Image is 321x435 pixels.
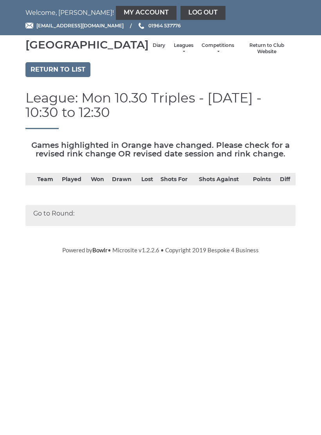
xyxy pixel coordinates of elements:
[62,246,259,253] span: Powered by • Microsite v1.2.2.6 • Copyright 2019 Bespoke 4 Business
[110,173,139,185] th: Drawn
[25,62,90,77] a: Return to list
[242,42,292,55] a: Return to Club Website
[148,23,181,29] span: 01964 537776
[25,205,296,226] div: Go to Round:
[36,23,124,29] span: [EMAIL_ADDRESS][DOMAIN_NAME]
[139,173,159,185] th: Lost
[139,23,144,29] img: Phone us
[35,173,60,185] th: Team
[25,6,296,20] nav: Welcome, [PERSON_NAME]!
[116,6,177,20] a: My Account
[25,23,33,29] img: Email
[180,6,225,20] a: Log out
[92,246,108,253] a: Bowlr
[197,173,251,185] th: Shots Against
[25,22,124,29] a: Email [EMAIL_ADDRESS][DOMAIN_NAME]
[60,173,89,185] th: Played
[137,22,181,29] a: Phone us 01964 537776
[25,141,296,158] h5: Games highlighted in Orange have changed. Please check for a revised rink change OR revised date ...
[159,173,197,185] th: Shots For
[251,173,278,185] th: Points
[25,91,296,129] h1: League: Mon 10.30 Triples - [DATE] - 10:30 to 12:30
[153,42,165,49] a: Diary
[25,39,149,51] div: [GEOGRAPHIC_DATA]
[173,42,194,55] a: Leagues
[278,173,296,185] th: Diff
[202,42,234,55] a: Competitions
[89,173,110,185] th: Won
